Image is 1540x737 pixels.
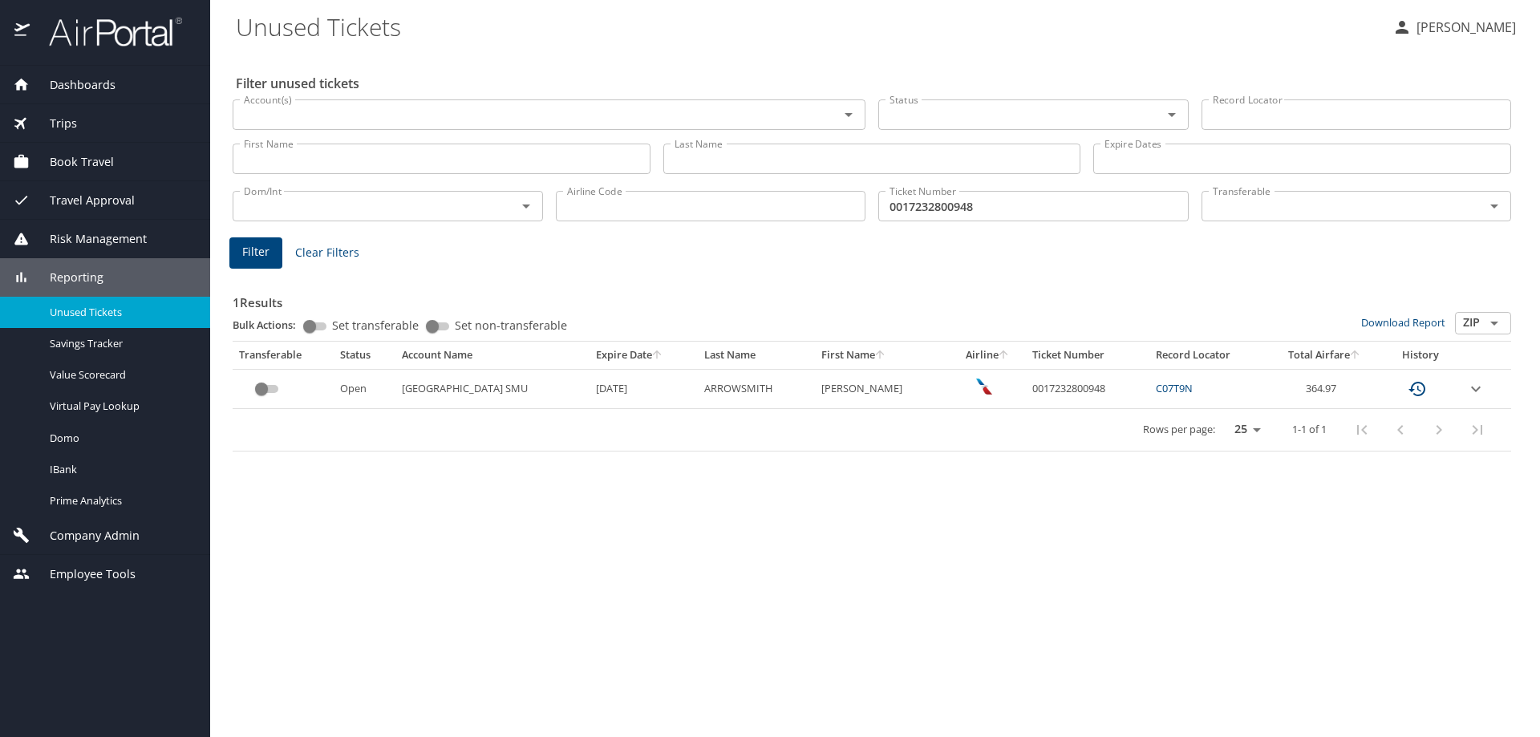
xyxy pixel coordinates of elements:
[1386,13,1522,42] button: [PERSON_NAME]
[652,350,663,361] button: sort
[334,369,395,408] td: Open
[1143,424,1215,435] p: Rows per page:
[50,305,191,320] span: Unused Tickets
[50,493,191,508] span: Prime Analytics
[334,342,395,369] th: Status
[455,320,567,331] span: Set non-transferable
[30,230,147,248] span: Risk Management
[1149,342,1266,369] th: Record Locator
[1026,342,1149,369] th: Ticket Number
[815,342,950,369] th: First Name
[233,318,309,332] p: Bulk Actions:
[837,103,860,126] button: Open
[1350,350,1361,361] button: sort
[1266,369,1382,408] td: 364.97
[14,16,31,47] img: icon-airportal.png
[395,342,590,369] th: Account Name
[233,284,1511,312] h3: 1 Results
[30,76,115,94] span: Dashboards
[590,342,697,369] th: Expire Date
[515,195,537,217] button: Open
[1292,424,1327,435] p: 1-1 of 1
[50,462,191,477] span: IBank
[976,379,992,395] img: American Airlines
[30,153,114,171] span: Book Travel
[1361,315,1445,330] a: Download Report
[395,369,590,408] td: [GEOGRAPHIC_DATA] SMU
[1483,312,1506,334] button: Open
[1026,369,1149,408] td: 0017232800948
[233,342,1511,452] table: custom pagination table
[1412,18,1516,37] p: [PERSON_NAME]
[236,2,1380,51] h1: Unused Tickets
[236,71,1514,96] h2: Filter unused tickets
[30,565,136,583] span: Employee Tools
[31,16,182,47] img: airportal-logo.png
[50,367,191,383] span: Value Scorecard
[590,369,697,408] td: [DATE]
[1156,381,1193,395] a: C07T9N
[30,269,103,286] span: Reporting
[239,348,327,362] div: Transferable
[999,350,1010,361] button: sort
[1382,342,1460,369] th: History
[875,350,886,361] button: sort
[30,192,135,209] span: Travel Approval
[289,238,366,268] button: Clear Filters
[815,369,950,408] td: [PERSON_NAME]
[50,431,191,446] span: Domo
[50,336,191,351] span: Savings Tracker
[1161,103,1183,126] button: Open
[30,527,140,545] span: Company Admin
[1266,342,1382,369] th: Total Airfare
[229,237,282,269] button: Filter
[332,320,419,331] span: Set transferable
[295,243,359,263] span: Clear Filters
[1222,418,1266,442] select: rows per page
[698,342,815,369] th: Last Name
[242,242,269,262] span: Filter
[30,115,77,132] span: Trips
[950,342,1026,369] th: Airline
[1466,379,1485,399] button: expand row
[698,369,815,408] td: ARROWSMITH
[50,399,191,414] span: Virtual Pay Lookup
[1483,195,1506,217] button: Open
